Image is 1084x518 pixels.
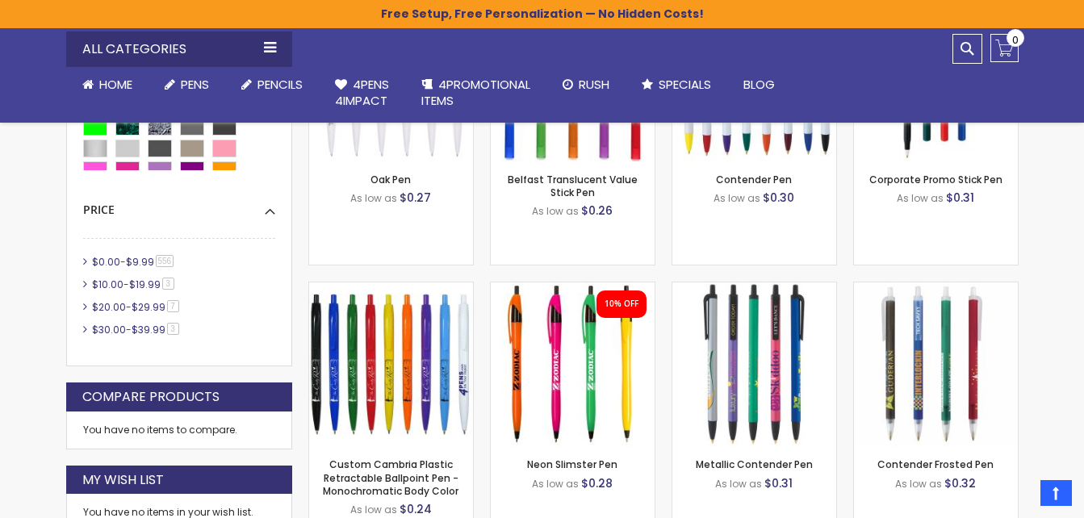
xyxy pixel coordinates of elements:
[605,299,638,310] div: 10% OFF
[149,67,225,102] a: Pens
[491,282,655,295] a: Neon Slimster Pen
[99,76,132,93] span: Home
[319,67,405,119] a: 4Pens4impact
[83,190,275,218] div: Price
[88,278,180,291] a: $10.00-$19.993
[66,67,149,102] a: Home
[764,475,793,491] span: $0.31
[400,501,432,517] span: $0.24
[581,203,613,219] span: $0.26
[1040,480,1072,506] a: Top
[532,477,579,491] span: As low as
[854,282,1018,446] img: Contender Frosted Pen
[763,190,794,206] span: $0.30
[672,282,836,446] img: Metallic Contender Pen
[350,503,397,516] span: As low as
[350,191,397,205] span: As low as
[92,278,123,291] span: $10.00
[82,471,164,489] strong: My Wish List
[579,76,609,93] span: Rush
[491,282,655,446] img: Neon Slimster Pen
[877,457,994,471] a: Contender Frosted Pen
[92,300,126,314] span: $20.00
[66,411,292,449] div: You have no items to compare.
[370,173,411,186] a: Oak Pen
[66,31,292,67] div: All Categories
[672,282,836,295] a: Metallic Contender Pen
[309,282,473,295] a: Custom Cambria Plastic Retractable Ballpoint Pen - Monochromatic Body Color
[546,67,626,102] a: Rush
[990,34,1019,62] a: 0
[527,457,617,471] a: Neon Slimster Pen
[167,300,179,312] span: 7
[946,190,974,206] span: $0.31
[88,323,185,336] a: $30.00-$39.993
[162,278,174,290] span: 3
[132,323,165,336] span: $39.99
[405,67,546,119] a: 4PROMOTIONALITEMS
[309,282,473,446] img: Custom Cambria Plastic Retractable Ballpoint Pen - Monochromatic Body Color
[714,191,760,205] span: As low as
[323,457,458,497] a: Custom Cambria Plastic Retractable Ballpoint Pen - Monochromatic Body Color
[92,255,120,269] span: $0.00
[88,255,180,269] a: $0.00-$9.99556
[508,173,638,199] a: Belfast Translucent Value Stick Pen
[421,76,530,109] span: 4PROMOTIONAL ITEMS
[696,457,813,471] a: Metallic Contender Pen
[743,76,775,93] span: Blog
[1012,32,1019,48] span: 0
[626,67,727,102] a: Specials
[126,255,154,269] span: $9.99
[659,76,711,93] span: Specials
[156,255,174,267] span: 556
[895,477,942,491] span: As low as
[532,204,579,218] span: As low as
[167,323,179,335] span: 3
[727,67,791,102] a: Blog
[716,173,792,186] a: Contender Pen
[869,173,1002,186] a: Corporate Promo Stick Pen
[854,282,1018,295] a: Contender Frosted Pen
[400,190,431,206] span: $0.27
[88,300,185,314] a: $20.00-$29.997
[181,76,209,93] span: Pens
[715,477,762,491] span: As low as
[581,475,613,491] span: $0.28
[897,191,944,205] span: As low as
[92,323,126,336] span: $30.00
[225,67,319,102] a: Pencils
[132,300,165,314] span: $29.99
[129,278,161,291] span: $19.99
[257,76,303,93] span: Pencils
[82,388,220,406] strong: Compare Products
[944,475,976,491] span: $0.32
[335,76,389,109] span: 4Pens 4impact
